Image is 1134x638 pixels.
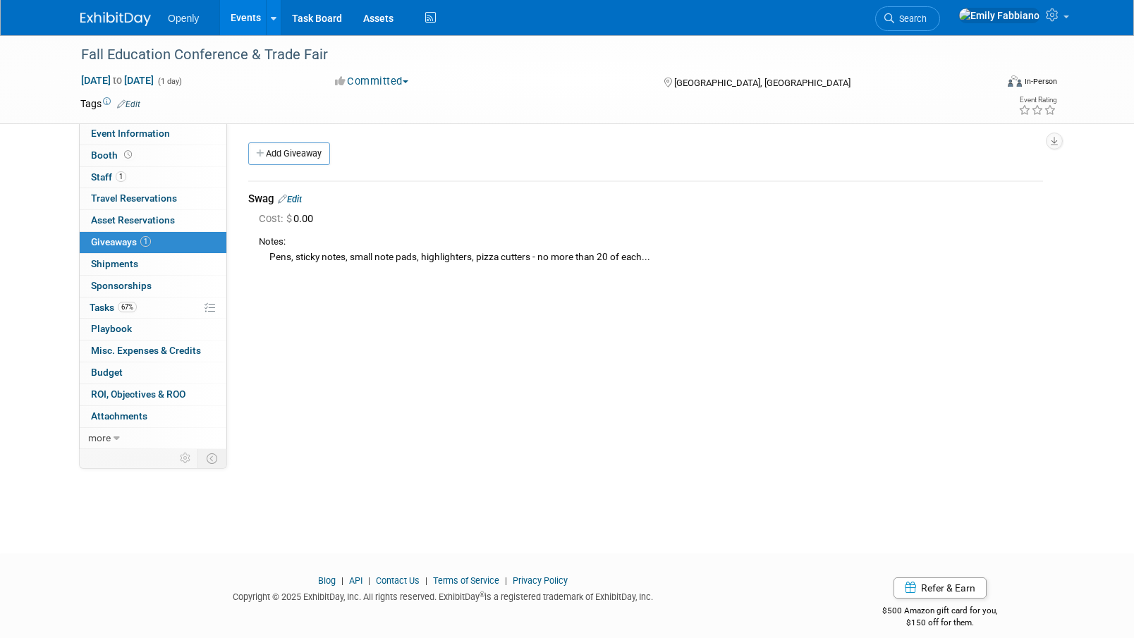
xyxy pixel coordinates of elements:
[80,210,226,231] a: Asset Reservations
[1018,97,1056,104] div: Event Rating
[91,280,152,291] span: Sponsorships
[91,367,123,378] span: Budget
[80,297,226,319] a: Tasks67%
[91,171,126,183] span: Staff
[157,77,182,86] span: (1 day)
[80,188,226,209] a: Travel Reservations
[259,212,319,225] span: 0.00
[674,78,850,88] span: [GEOGRAPHIC_DATA], [GEOGRAPHIC_DATA]
[433,575,499,586] a: Terms of Service
[80,97,140,111] td: Tags
[248,192,1043,207] div: Swag
[513,575,568,586] a: Privacy Policy
[173,449,198,467] td: Personalize Event Tab Strip
[91,149,135,161] span: Booth
[80,362,226,384] a: Budget
[111,75,124,86] span: to
[80,74,154,87] span: [DATE] [DATE]
[894,577,987,599] a: Refer & Earn
[91,236,151,247] span: Giveaways
[875,6,940,31] a: Search
[894,13,927,24] span: Search
[91,345,201,356] span: Misc. Expenses & Credits
[88,432,111,443] span: more
[91,192,177,204] span: Travel Reservations
[376,575,420,586] a: Contact Us
[422,575,431,586] span: |
[91,388,185,400] span: ROI, Objectives & ROO
[118,302,137,312] span: 67%
[480,591,484,599] sup: ®
[80,276,226,297] a: Sponsorships
[80,428,226,449] a: more
[198,449,227,467] td: Toggle Event Tabs
[80,12,151,26] img: ExhibitDay
[259,235,1043,249] div: Notes:
[1024,76,1057,87] div: In-Person
[338,575,347,586] span: |
[827,596,1054,628] div: $500 Amazon gift card for you,
[140,236,151,247] span: 1
[91,258,138,269] span: Shipments
[80,319,226,340] a: Playbook
[912,73,1057,94] div: Event Format
[116,171,126,182] span: 1
[318,575,336,586] a: Blog
[1008,75,1022,87] img: Format-Inperson.png
[80,406,226,427] a: Attachments
[121,149,135,160] span: Booth not reserved yet
[248,142,330,165] a: Add Giveaway
[827,617,1054,629] div: $150 off for them.
[259,249,1043,264] div: Pens, sticky notes, small note pads, highlighters, pizza cutters - no more than 20 of each...
[80,167,226,188] a: Staff1
[80,145,226,166] a: Booth
[91,410,147,422] span: Attachments
[80,341,226,362] a: Misc. Expenses & Credits
[80,384,226,405] a: ROI, Objectives & ROO
[91,214,175,226] span: Asset Reservations
[168,13,199,24] span: Openly
[91,323,132,334] span: Playbook
[958,8,1040,23] img: Emily Fabbiano
[80,254,226,275] a: Shipments
[278,194,302,204] a: Edit
[330,74,414,89] button: Committed
[80,587,805,603] div: Copyright © 2025 ExhibitDay, Inc. All rights reserved. ExhibitDay is a registered trademark of Ex...
[365,575,374,586] span: |
[76,42,974,68] div: Fall Education Conference & Trade Fair
[80,123,226,145] a: Event Information
[90,302,137,313] span: Tasks
[91,128,170,139] span: Event Information
[117,99,140,109] a: Edit
[349,575,362,586] a: API
[80,232,226,253] a: Giveaways1
[259,212,293,225] span: Cost: $
[501,575,511,586] span: |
